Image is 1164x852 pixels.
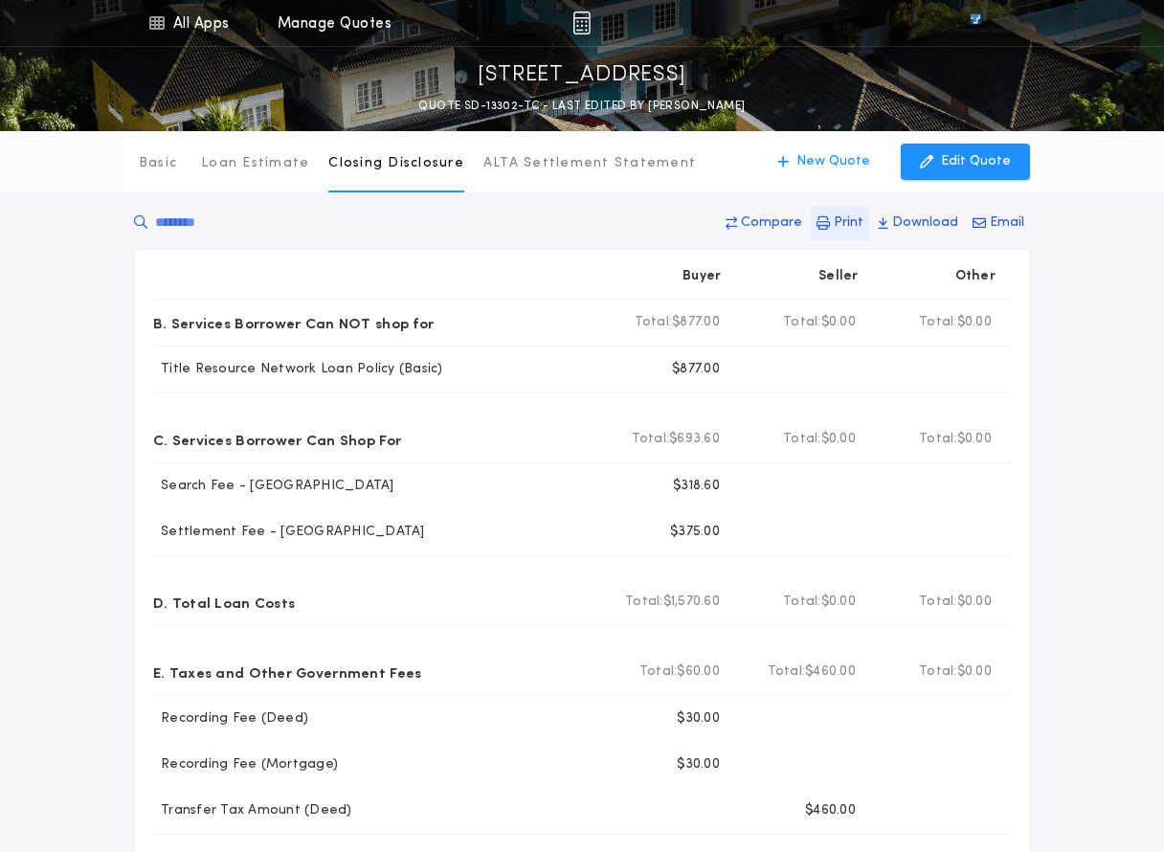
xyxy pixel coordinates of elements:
[418,97,745,116] p: QUOTE SD-13302-TC - LAST EDITED BY [PERSON_NAME]
[672,313,720,332] span: $877.00
[683,267,721,286] p: Buyer
[153,307,434,338] p: B. Services Borrower Can NOT shop for
[957,313,992,332] span: $0.00
[818,267,859,286] p: Seller
[872,206,964,240] button: Download
[669,430,720,449] span: $693.60
[955,267,996,286] p: Other
[796,152,870,171] p: New Quote
[720,206,808,240] button: Compare
[990,213,1024,233] p: Email
[741,213,802,233] p: Compare
[139,154,177,173] p: Basic
[957,430,992,449] span: $0.00
[639,662,678,682] b: Total:
[758,144,889,180] button: New Quote
[153,424,401,455] p: C. Services Borrower Can Shop For
[670,523,720,542] p: $375.00
[783,313,821,332] b: Total:
[919,593,957,612] b: Total:
[673,477,720,496] p: $318.60
[768,662,806,682] b: Total:
[153,709,308,729] p: Recording Fee (Deed)
[834,213,863,233] p: Print
[153,523,425,542] p: Settlement Fee - [GEOGRAPHIC_DATA]
[677,662,720,682] span: $60.00
[783,430,821,449] b: Total:
[805,801,856,820] p: $460.00
[478,60,686,91] p: [STREET_ADDRESS]
[328,154,464,173] p: Closing Disclosure
[153,755,338,774] p: Recording Fee (Mortgage)
[919,662,957,682] b: Total:
[821,593,856,612] span: $0.00
[919,430,957,449] b: Total:
[957,662,992,682] span: $0.00
[957,593,992,612] span: $0.00
[153,360,443,379] p: Title Resource Network Loan Policy (Basic)
[783,593,821,612] b: Total:
[572,11,591,34] img: img
[967,206,1030,240] button: Email
[805,662,856,682] span: $460.00
[821,430,856,449] span: $0.00
[941,152,1011,171] p: Edit Quote
[919,313,957,332] b: Total:
[672,360,720,379] p: $877.00
[625,593,663,612] b: Total:
[821,313,856,332] span: $0.00
[153,477,394,496] p: Search Fee - [GEOGRAPHIC_DATA]
[153,587,295,617] p: D. Total Loan Costs
[811,206,869,240] button: Print
[935,13,1016,33] img: vs-icon
[892,213,958,233] p: Download
[677,755,720,774] p: $30.00
[483,154,696,173] p: ALTA Settlement Statement
[663,593,720,612] span: $1,570.60
[677,709,720,729] p: $30.00
[632,430,670,449] b: Total:
[153,801,352,820] p: Transfer Tax Amount (Deed)
[635,313,673,332] b: Total:
[153,657,421,687] p: E. Taxes and Other Government Fees
[201,154,309,173] p: Loan Estimate
[901,144,1030,180] button: Edit Quote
